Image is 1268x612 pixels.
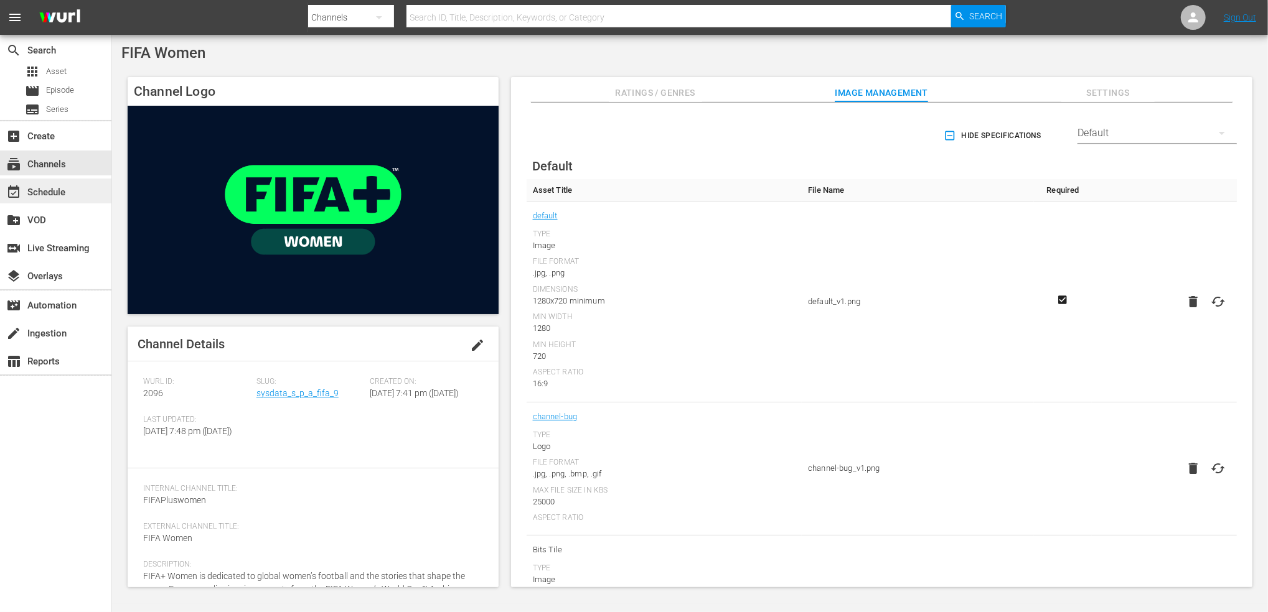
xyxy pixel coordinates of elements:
span: Schedule [6,185,21,200]
img: ans4CAIJ8jUAAAAAAAAAAAAAAAAAAAAAAAAgQb4GAAAAAAAAAAAAAAAAAAAAAAAAJMjXAAAAAAAAAAAAAAAAAAAAAAAAgAT5G... [30,3,90,32]
span: Description: [143,560,477,570]
span: Automation [6,298,21,313]
div: Dimensions [533,285,796,295]
div: Image [533,573,796,586]
div: File Format [533,257,796,267]
div: .jpg, .png, .bmp, .gif [533,468,796,480]
div: 720 [533,350,796,363]
span: Last Updated: [143,415,250,425]
span: FIFAPluswomen [143,495,206,505]
span: Created On: [370,377,477,387]
td: channel-bug_v1.png [802,402,1034,535]
div: 1280 [533,322,796,335]
span: Live Streaming [6,241,21,256]
div: Type [533,430,796,440]
span: 2096 [143,388,163,398]
h4: Channel Logo [128,77,499,106]
svg: Required [1055,294,1070,305]
a: default [533,208,558,224]
button: Search [951,5,1006,27]
div: 25000 [533,496,796,508]
div: .jpg, .png [533,267,796,279]
span: Create [6,129,21,144]
div: Min Height [533,340,796,350]
span: Episode [25,83,40,98]
span: Default [532,159,573,174]
th: File Name [802,179,1034,202]
span: [DATE] 7:41 pm ([DATE]) [370,388,459,398]
span: Image Management [835,85,928,101]
span: Reports [6,354,21,369]
span: External Channel Title: [143,522,477,532]
span: FIFA Women [143,533,192,543]
span: Overlays [6,269,21,284]
span: Bits Tile [533,542,796,558]
span: Episode [46,84,74,96]
div: Min Width [533,312,796,322]
div: 1280x720 minimum [533,295,796,307]
div: Logo [533,440,796,453]
span: Channel Details [138,336,225,351]
span: Settings [1061,85,1155,101]
div: File Format [533,458,796,468]
div: Type [533,563,796,573]
th: Asset Title [527,179,802,202]
div: Max File Size In Kbs [533,486,796,496]
span: FIFA Women [121,44,205,62]
a: Sign Out [1224,12,1256,22]
div: 16:9 [533,378,796,390]
div: Aspect Ratio [533,513,796,523]
div: Default [1078,116,1237,151]
span: Internal Channel Title: [143,484,477,494]
span: Series [25,102,40,117]
span: menu [7,10,22,25]
span: Slug: [256,377,364,387]
span: Ingestion [6,326,21,341]
button: edit [463,330,492,360]
a: sysdata_s_p_a_fifa_9 [256,388,339,398]
span: [DATE] 7:48 pm ([DATE]) [143,426,232,436]
span: FIFA+ Women is dedicated to global women’s football and the stories that shape the game. Fans can... [143,571,465,607]
div: Type [533,229,796,239]
span: Search [6,43,21,58]
a: channel-bug [533,409,578,425]
span: Asset [25,64,40,79]
img: FIFA Women [128,106,499,314]
div: Aspect Ratio [533,368,796,378]
span: Hide Specifications [946,129,1041,142]
td: default_v1.png [802,202,1034,402]
span: Channels [6,157,21,172]
th: Required [1034,179,1092,202]
button: Hide Specifications [941,118,1046,153]
span: Series [46,103,68,116]
span: edit [470,338,485,353]
div: Image [533,239,796,252]
span: Ratings / Genres [609,85,702,101]
span: Wurl ID: [143,377,250,387]
span: VOD [6,213,21,228]
span: Search [969,5,1002,27]
span: Asset [46,65,67,78]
